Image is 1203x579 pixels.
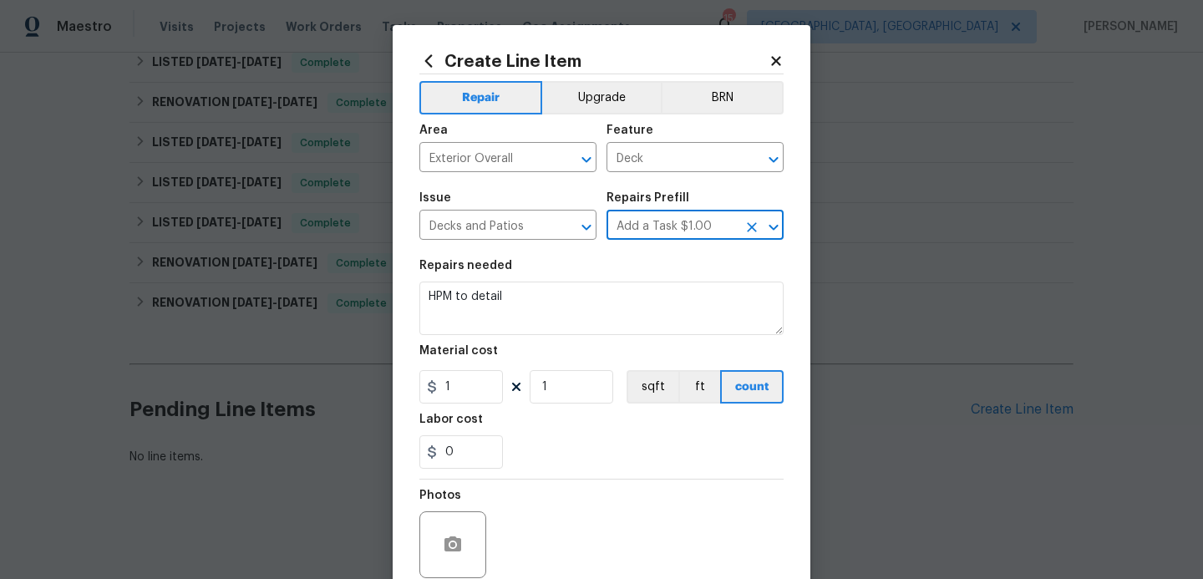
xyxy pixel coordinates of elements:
[762,148,785,171] button: Open
[678,370,720,404] button: ft
[607,124,653,136] h5: Feature
[419,124,448,136] h5: Area
[762,216,785,239] button: Open
[575,216,598,239] button: Open
[575,148,598,171] button: Open
[720,370,784,404] button: count
[419,490,461,501] h5: Photos
[607,192,689,204] h5: Repairs Prefill
[740,216,764,239] button: Clear
[419,81,542,114] button: Repair
[419,414,483,425] h5: Labor cost
[542,81,662,114] button: Upgrade
[627,370,678,404] button: sqft
[661,81,784,114] button: BRN
[419,345,498,357] h5: Material cost
[419,192,451,204] h5: Issue
[419,282,784,335] textarea: HPM to detail
[419,260,512,272] h5: Repairs needed
[419,52,769,70] h2: Create Line Item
